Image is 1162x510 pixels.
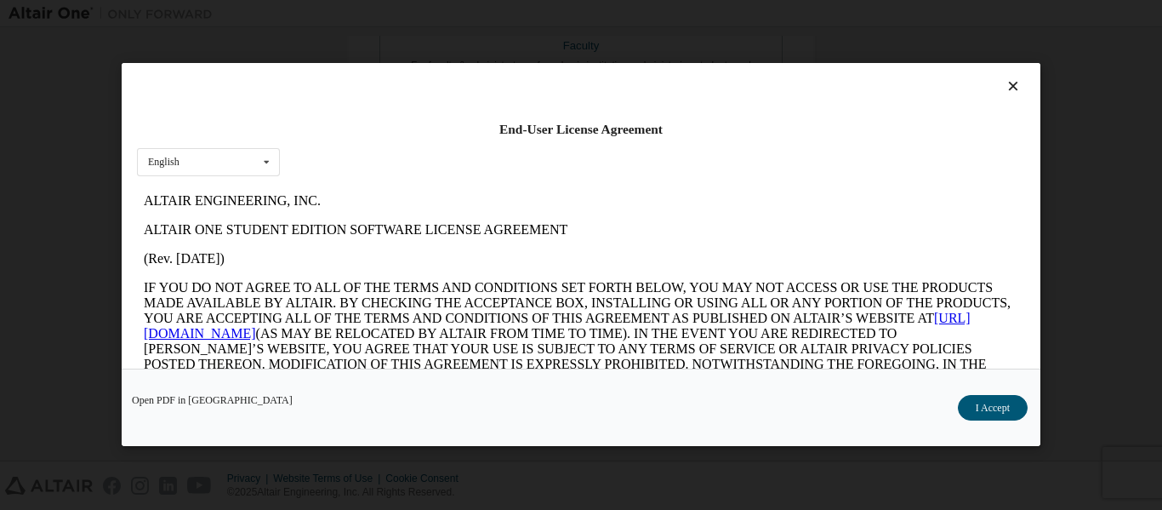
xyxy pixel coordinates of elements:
[7,36,881,51] p: ALTAIR ONE STUDENT EDITION SOFTWARE LICENSE AGREEMENT
[7,65,881,80] p: (Rev. [DATE])
[7,124,834,154] a: [URL][DOMAIN_NAME]
[958,396,1028,421] button: I Accept
[137,121,1025,138] div: End-User License Agreement
[132,396,293,406] a: Open PDF in [GEOGRAPHIC_DATA]
[7,94,881,232] p: IF YOU DO NOT AGREE TO ALL OF THE TERMS AND CONDITIONS SET FORTH BELOW, YOU MAY NOT ACCESS OR USE...
[148,158,179,168] div: English
[7,7,881,22] p: ALTAIR ENGINEERING, INC.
